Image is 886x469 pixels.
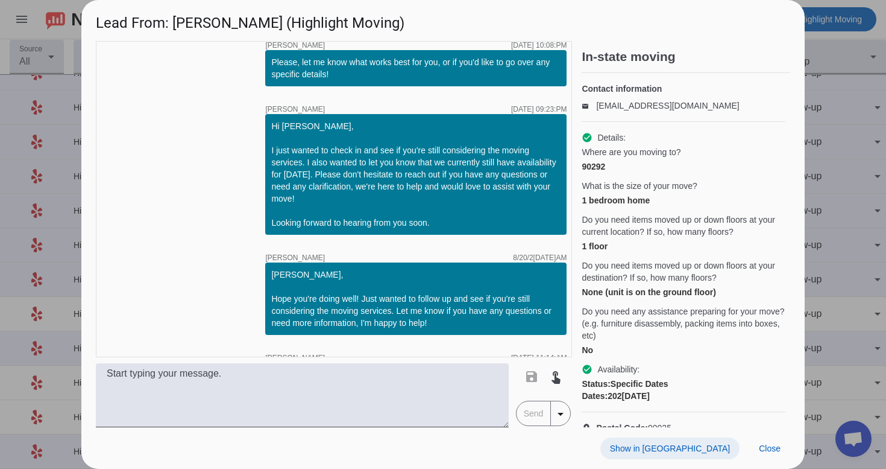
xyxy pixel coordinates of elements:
[271,269,561,329] div: [PERSON_NAME], Hope you're doing well! Just wanted to follow up and see if you're still consideri...
[582,391,608,401] strong: Dates:
[265,254,325,261] span: [PERSON_NAME]
[597,132,626,144] span: Details:
[600,438,740,459] button: Show in [GEOGRAPHIC_DATA]
[548,369,563,384] mat-icon: touch_app
[582,423,596,433] mat-icon: location_on
[582,194,785,206] div: 1 bedroom home
[759,444,781,453] span: Close
[582,305,785,342] span: Do you need any assistance preparing for your move? (e.g. furniture disassembly, packing items in...
[513,254,567,261] div: 8/20/2[DATE]AM
[582,378,785,390] div: Specific Dates
[553,407,568,421] mat-icon: arrow_drop_down
[582,286,785,298] div: None (unit is on the ground floor)
[582,260,785,284] span: Do you need items moved up or down floors at your destination? If so, how many floors?
[597,363,639,375] span: Availability:
[265,106,325,113] span: [PERSON_NAME]
[582,240,785,252] div: 1 floor
[582,161,785,173] div: 90292
[596,423,648,433] strong: Postal Code:
[582,132,592,143] mat-icon: check_circle
[511,354,567,362] div: [DATE] 11:14:AM
[749,438,790,459] button: Close
[271,56,561,80] div: Please, let me know what works best for you, or if you'd like to go over any specific details!
[582,364,592,375] mat-icon: check_circle
[265,354,325,362] span: [PERSON_NAME]
[582,180,697,192] span: What is the size of your move?
[582,379,610,389] strong: Status:
[596,422,671,434] span: 90025
[582,51,790,63] h2: In-state moving
[511,106,567,113] div: [DATE] 09:23:PM
[582,214,785,238] span: Do you need items moved up or down floors at your current location? If so, how many floors?
[511,42,567,49] div: [DATE] 10:08:PM
[582,344,785,356] div: No
[271,120,561,229] div: Hi [PERSON_NAME], I just wanted to check in and see if you're still considering the moving servic...
[582,83,785,95] h4: Contact information
[610,444,730,453] span: Show in [GEOGRAPHIC_DATA]
[582,103,596,109] mat-icon: email
[596,101,739,110] a: [EMAIL_ADDRESS][DOMAIN_NAME]
[265,42,325,49] span: [PERSON_NAME]
[582,146,680,158] span: Where are you moving to?
[582,390,785,402] div: 202[DATE]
